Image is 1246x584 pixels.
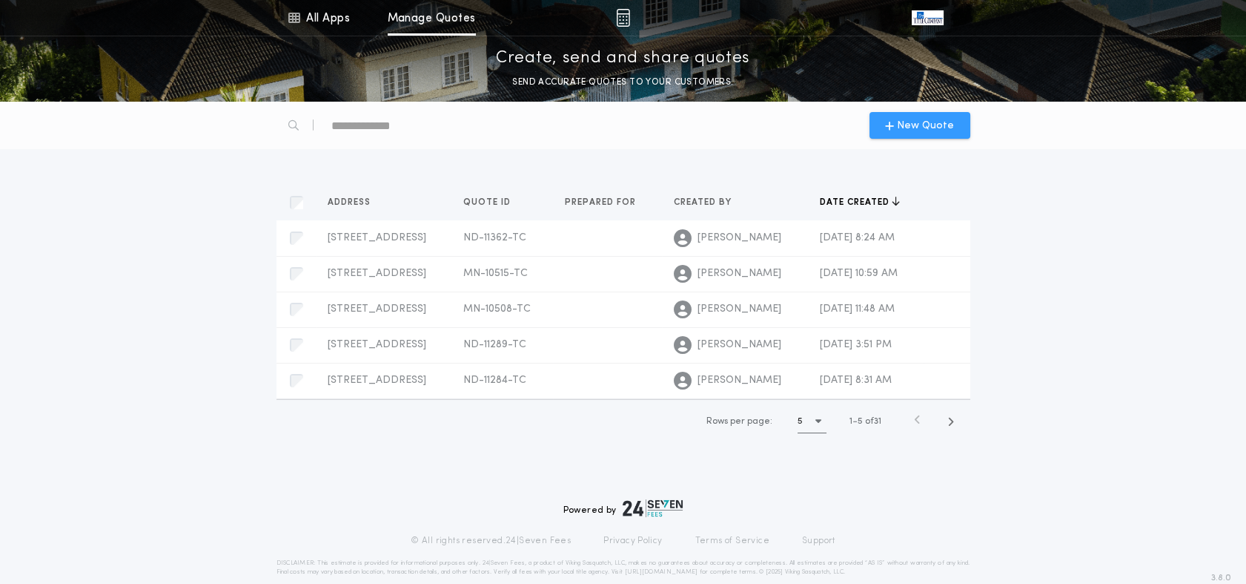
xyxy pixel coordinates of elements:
[819,339,891,350] span: [DATE] 3:51 PM
[512,75,733,90] p: SEND ACCURATE QUOTES TO YOUR CUSTOMERS.
[463,197,514,209] span: Quote ID
[328,339,426,350] span: [STREET_ADDRESS]
[328,268,426,279] span: [STREET_ADDRESS]
[869,112,970,139] button: New Quote
[819,375,891,386] span: [DATE] 8:31 AM
[328,375,426,386] span: [STREET_ADDRESS]
[603,535,663,547] a: Privacy Policy
[865,415,881,428] span: of 31
[623,499,683,517] img: logo
[328,232,426,243] span: [STREET_ADDRESS]
[463,375,526,386] span: ND-11284-TC
[616,9,630,27] img: img
[463,268,528,279] span: MN-10515-TC
[697,231,781,246] span: [PERSON_NAME]
[674,197,735,209] span: Created by
[563,499,683,517] div: Powered by
[463,304,531,315] span: MN-10508-TC
[463,232,526,243] span: ND-11362-TC
[328,304,426,315] span: [STREET_ADDRESS]
[496,47,750,70] p: Create, send and share quotes
[798,414,803,429] h1: 5
[697,338,781,352] span: [PERSON_NAME]
[819,268,897,279] span: [DATE] 10:59 AM
[706,417,772,426] span: Rows per page:
[858,417,863,426] span: 5
[328,197,374,209] span: Address
[276,559,970,577] p: DISCLAIMER: This estimate is provided for informational purposes only. 24|Seven Fees, a product o...
[674,195,743,210] button: Created by
[798,410,826,433] button: 5
[328,195,382,210] button: Address
[819,304,894,315] span: [DATE] 11:48 AM
[849,417,852,426] span: 1
[802,535,835,547] a: Support
[463,339,526,350] span: ND-11289-TC
[819,197,892,209] span: Date created
[695,535,769,547] a: Terms of Service
[697,302,781,317] span: [PERSON_NAME]
[411,535,571,547] p: © All rights reserved. 24|Seven Fees
[819,195,900,210] button: Date created
[897,118,954,134] span: New Quote
[565,197,639,209] span: Prepared for
[624,569,697,575] a: [URL][DOMAIN_NAME]
[697,373,781,388] span: [PERSON_NAME]
[697,266,781,281] span: [PERSON_NAME]
[912,10,943,25] img: vs-icon
[463,195,522,210] button: Quote ID
[819,232,894,243] span: [DATE] 8:24 AM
